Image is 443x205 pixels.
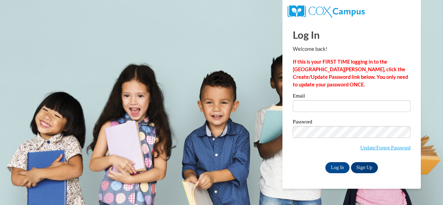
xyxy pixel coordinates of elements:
label: Email [293,93,410,100]
a: Sign Up [351,162,378,173]
input: Log In [325,162,350,173]
a: COX Campus [288,8,365,14]
img: COX Campus [288,5,365,18]
h1: Log In [293,28,410,42]
a: Update/Forgot Password [360,145,410,150]
strong: If this is your FIRST TIME logging in to the [GEOGRAPHIC_DATA][PERSON_NAME], click the Create/Upd... [293,59,408,87]
label: Password [293,119,410,126]
p: Welcome back! [293,45,410,53]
